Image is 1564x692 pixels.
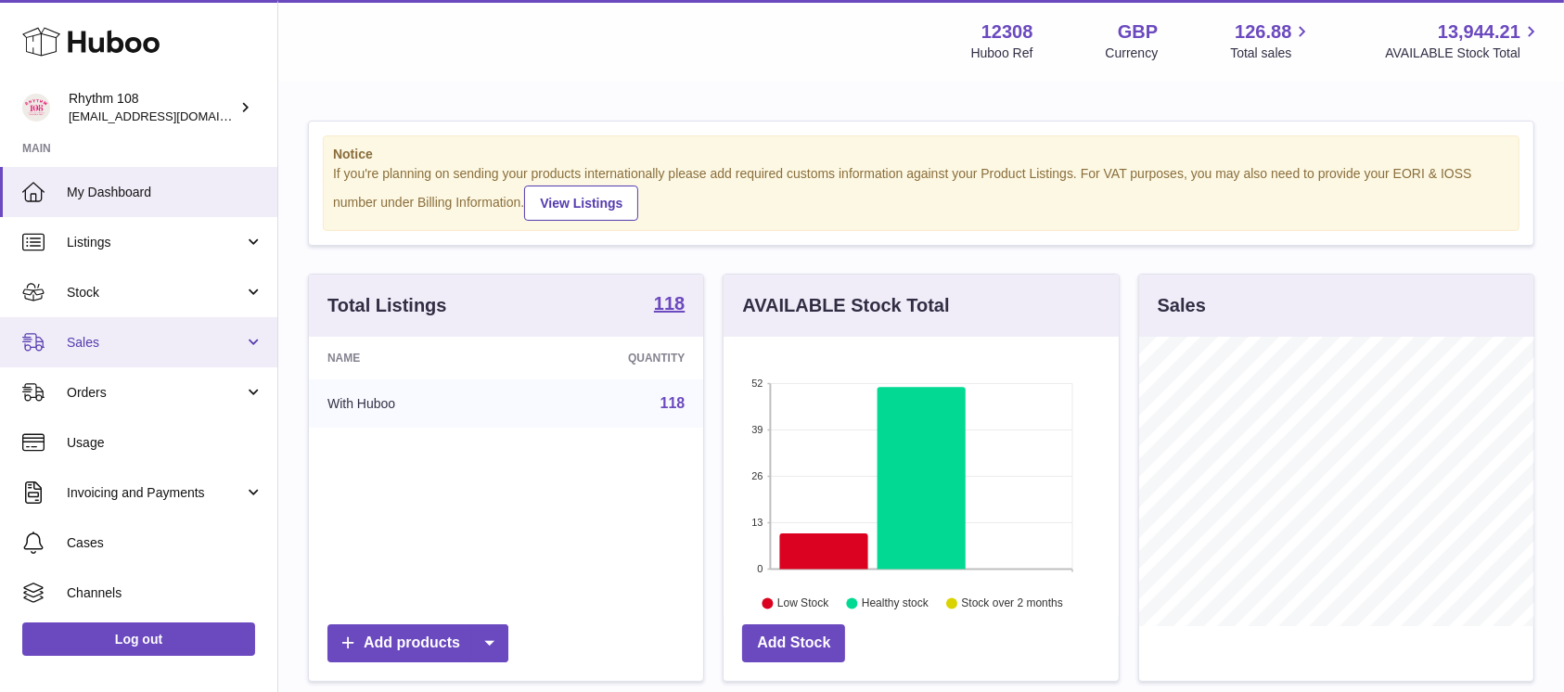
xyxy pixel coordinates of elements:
[67,334,244,352] span: Sales
[69,109,273,123] span: [EMAIL_ADDRESS][DOMAIN_NAME]
[22,94,50,122] img: orders@rhythm108.com
[22,622,255,656] a: Log out
[752,378,763,389] text: 52
[752,470,763,481] text: 26
[971,45,1033,62] div: Huboo Ref
[1230,45,1313,62] span: Total sales
[752,517,763,528] text: 13
[742,293,949,318] h3: AVAILABLE Stock Total
[67,584,263,602] span: Channels
[1158,293,1206,318] h3: Sales
[327,624,508,662] a: Add products
[654,294,685,316] a: 118
[1438,19,1520,45] span: 13,944.21
[742,624,845,662] a: Add Stock
[327,293,447,318] h3: Total Listings
[1106,45,1159,62] div: Currency
[67,234,244,251] span: Listings
[67,284,244,301] span: Stock
[962,596,1063,609] text: Stock over 2 months
[333,165,1509,221] div: If you're planning on sending your products internationally please add required customs informati...
[67,534,263,552] span: Cases
[758,563,763,574] text: 0
[654,294,685,313] strong: 118
[1235,19,1291,45] span: 126.88
[1385,45,1542,62] span: AVAILABLE Stock Total
[1230,19,1313,62] a: 126.88 Total sales
[67,384,244,402] span: Orders
[777,596,829,609] text: Low Stock
[981,19,1033,45] strong: 12308
[752,424,763,435] text: 39
[309,379,517,428] td: With Huboo
[1385,19,1542,62] a: 13,944.21 AVAILABLE Stock Total
[69,90,236,125] div: Rhythm 108
[524,186,638,221] a: View Listings
[517,337,703,379] th: Quantity
[660,395,686,411] a: 118
[67,184,263,201] span: My Dashboard
[67,434,263,452] span: Usage
[67,484,244,502] span: Invoicing and Payments
[862,596,929,609] text: Healthy stock
[333,146,1509,163] strong: Notice
[1118,19,1158,45] strong: GBP
[309,337,517,379] th: Name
